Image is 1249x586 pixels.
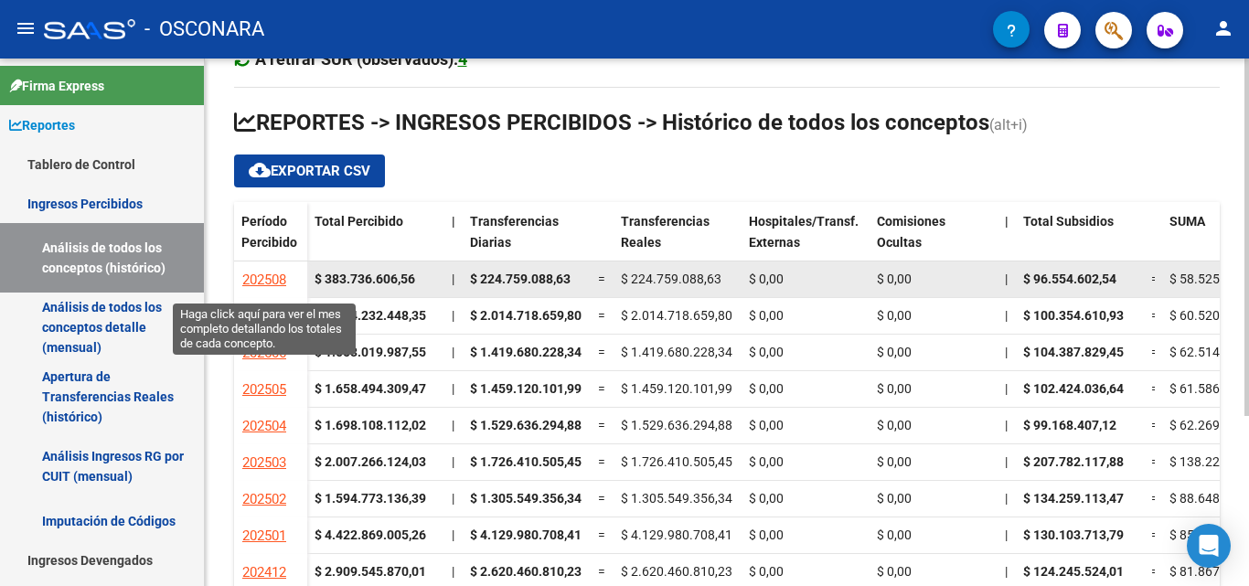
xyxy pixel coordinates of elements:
[621,345,732,359] span: $ 1.419.680.228,34
[1023,454,1124,469] span: $ 207.782.117,88
[877,491,912,506] span: $ 0,00
[1212,17,1234,39] mat-icon: person
[749,214,859,250] span: Hospitales/Transf. Externas
[877,418,912,432] span: $ 0,00
[470,527,582,542] span: $ 4.129.980.708,41
[452,345,454,359] span: |
[242,308,286,325] span: 202507
[749,491,784,506] span: $ 0,00
[1151,345,1158,359] span: =
[621,418,732,432] span: $ 1.529.636.294,88
[1005,214,1009,229] span: |
[463,202,591,279] datatable-header-cell: Transferencias Diarias
[1005,308,1008,323] span: |
[15,17,37,39] mat-icon: menu
[749,308,784,323] span: $ 0,00
[621,308,732,323] span: $ 2.014.718.659,80
[315,214,403,229] span: Total Percibido
[1151,308,1158,323] span: =
[470,454,582,469] span: $ 1.726.410.505,45
[315,491,426,506] strong: $ 1.594.773.136,39
[315,564,426,579] strong: $ 2.909.545.870,01
[1023,214,1114,229] span: Total Subsidios
[877,564,912,579] span: $ 0,00
[470,491,582,506] span: $ 1.305.549.356,34
[749,381,784,396] span: $ 0,00
[458,47,467,72] div: 4
[1023,527,1124,542] span: $ 130.103.713,79
[315,381,426,396] strong: $ 1.658.494.309,47
[598,491,605,506] span: =
[877,308,912,323] span: $ 0,00
[1023,272,1116,286] span: $ 96.554.602,54
[877,527,912,542] span: $ 0,00
[1005,418,1008,432] span: |
[452,454,454,469] span: |
[877,214,945,250] span: Comisiones Ocultas
[255,49,467,69] strong: A retirar SUR (observados):
[452,527,454,542] span: |
[452,564,454,579] span: |
[870,202,998,279] datatable-header-cell: Comisiones Ocultas
[1151,527,1158,542] span: =
[1023,345,1124,359] span: $ 104.387.829,45
[242,272,286,288] span: 202508
[1005,564,1008,579] span: |
[470,272,571,286] span: $ 224.759.088,63
[1151,272,1158,286] span: =
[598,272,605,286] span: =
[598,564,605,579] span: =
[1023,308,1124,323] span: $ 100.354.610,93
[1023,491,1124,506] span: $ 134.259.113,47
[470,418,582,432] span: $ 1.529.636.294,88
[315,345,426,359] strong: $ 1.653.019.987,55
[470,564,582,579] span: $ 2.620.460.810,23
[452,272,454,286] span: |
[144,9,264,49] span: - OSCONARA
[621,272,721,286] span: $ 224.759.088,63
[9,115,75,135] span: Reportes
[234,202,307,279] datatable-header-cell: Período Percibido
[621,491,732,506] span: $ 1.305.549.356,34
[242,418,286,434] span: 202504
[1151,381,1158,396] span: =
[470,345,582,359] span: $ 1.419.680.228,34
[877,454,912,469] span: $ 0,00
[241,214,297,250] span: Período Percibido
[315,527,426,542] strong: $ 4.422.869.005,26
[621,381,732,396] span: $ 1.459.120.101,99
[1005,491,1008,506] span: |
[242,491,286,507] span: 202502
[621,214,710,250] span: Transferencias Reales
[1151,418,1158,432] span: =
[598,381,605,396] span: =
[452,381,454,396] span: |
[249,163,370,179] span: Exportar CSV
[749,564,784,579] span: $ 0,00
[242,454,286,471] span: 202503
[315,454,426,469] strong: $ 2.007.266.124,03
[1016,202,1144,279] datatable-header-cell: Total Subsidios
[234,154,385,187] button: Exportar CSV
[621,454,732,469] span: $ 1.726.410.505,45
[749,527,784,542] span: $ 0,00
[307,202,444,279] datatable-header-cell: Total Percibido
[621,527,732,542] span: $ 4.129.980.708,41
[1169,214,1205,229] span: SUMA
[1005,454,1008,469] span: |
[598,308,605,323] span: =
[1151,491,1158,506] span: =
[998,202,1016,279] datatable-header-cell: |
[877,272,912,286] span: $ 0,00
[1151,564,1158,579] span: =
[749,454,784,469] span: $ 0,00
[749,272,784,286] span: $ 0,00
[614,202,742,279] datatable-header-cell: Transferencias Reales
[242,381,286,398] span: 202505
[749,418,784,432] span: $ 0,00
[9,76,104,96] span: Firma Express
[1005,272,1008,286] span: |
[242,527,286,544] span: 202501
[315,308,426,323] strong: $ 2.244.232.448,35
[598,418,605,432] span: =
